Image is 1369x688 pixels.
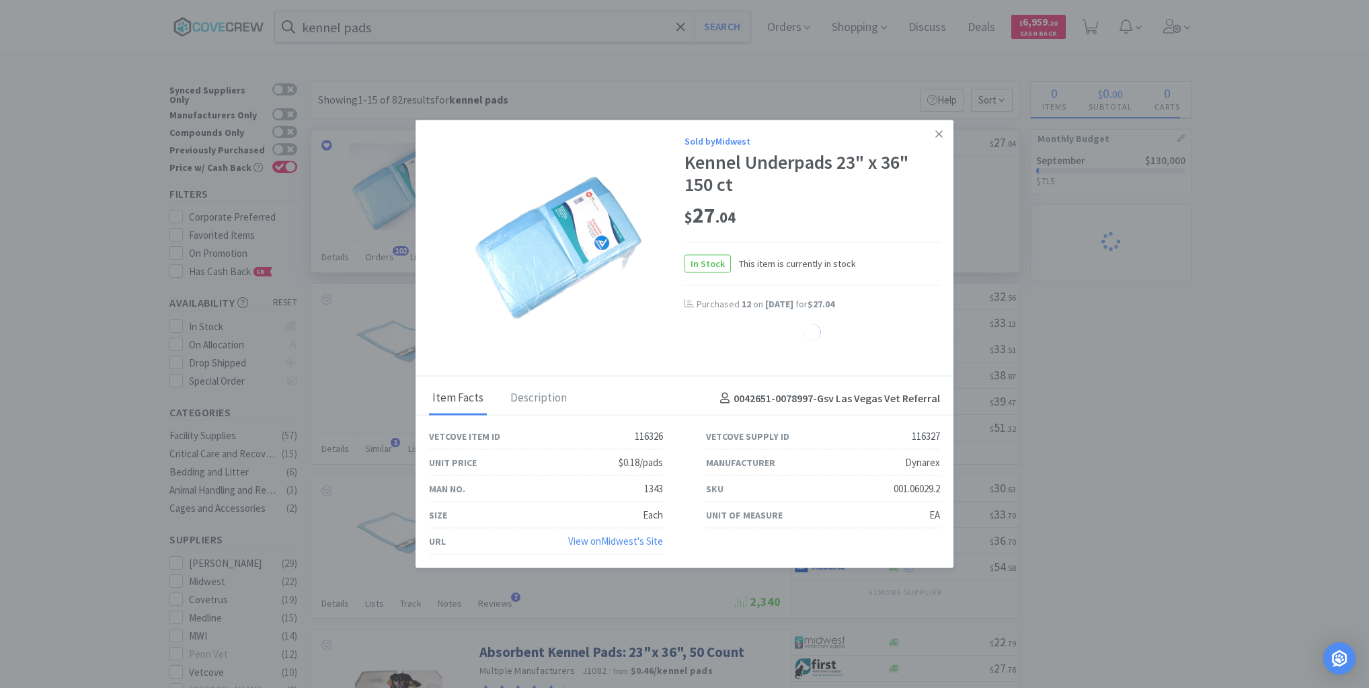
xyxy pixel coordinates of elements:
div: Vetcove Supply ID [706,429,789,444]
div: Manufacturer [706,455,775,470]
div: Open Intercom Messenger [1323,642,1356,675]
img: bebcb484934a4b25b52fc5c18356e0f2_116327.jpeg [469,156,644,331]
span: 12 [742,297,751,309]
div: URL [429,534,446,549]
div: Unit of Measure [706,508,783,523]
div: 001.06029.2 [894,481,940,497]
div: SKU [706,482,723,496]
div: Size [429,508,447,523]
div: Kennel Underpads 23" x 36" 150 ct [684,151,940,196]
div: 1343 [644,481,663,497]
span: $ [684,208,693,227]
span: $27.04 [808,297,834,309]
span: 27 [684,202,736,229]
div: Purchased on for [697,297,940,311]
div: EA [929,507,940,523]
div: Vetcove Item ID [429,429,500,444]
h4: 0042651-0078997 - Gsv Las Vegas Vet Referral [715,390,940,408]
span: [DATE] [765,297,793,309]
div: Description [507,382,570,416]
div: $0.18/pads [619,455,663,471]
div: 116326 [635,428,663,445]
div: 116327 [912,428,940,445]
div: Unit Price [429,455,477,470]
div: Sold by Midwest [684,133,940,148]
div: Item Facts [429,382,487,416]
span: . 04 [715,208,736,227]
span: This item is currently in stock [731,256,856,270]
div: Dynarex [905,455,940,471]
span: In Stock [685,255,730,272]
div: Man No. [429,482,465,496]
div: Each [643,507,663,523]
a: View onMidwest's Site [568,535,663,547]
